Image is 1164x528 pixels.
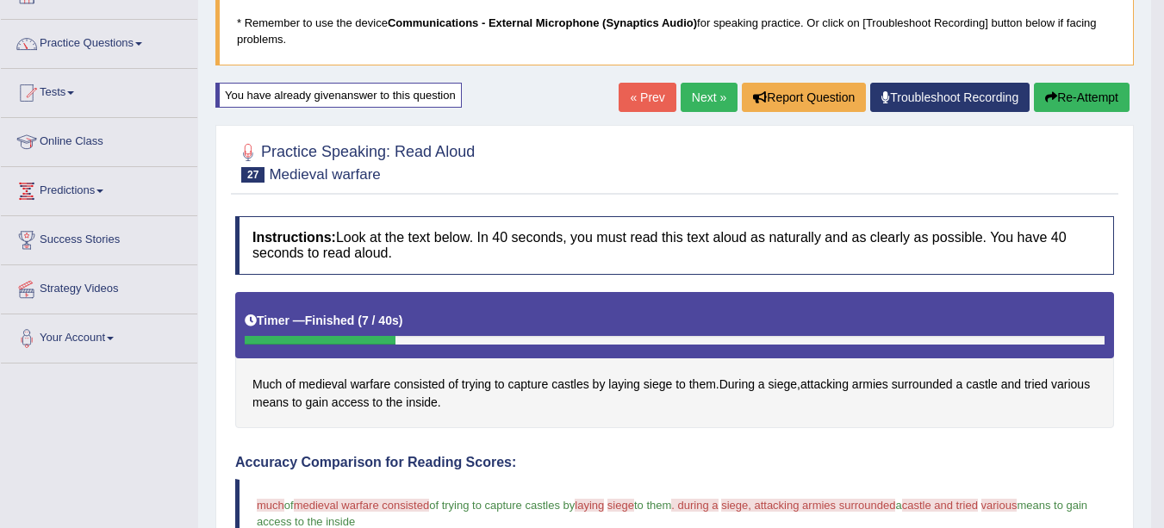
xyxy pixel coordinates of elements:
span: Click to see word definition [332,394,370,412]
span: Click to see word definition [675,376,686,394]
span: Click to see word definition [892,376,953,394]
span: Click to see word definition [372,394,383,412]
a: Tests [1,69,197,112]
span: much [257,499,284,512]
a: « Prev [619,83,675,112]
span: Click to see word definition [593,376,606,394]
span: Click to see word definition [1024,376,1048,394]
div: . , . [235,292,1114,429]
a: Next » [681,83,738,112]
a: Success Stories [1,216,197,259]
a: Predictions [1,167,197,210]
span: of [284,499,294,512]
span: to them [634,499,671,512]
a: Your Account [1,314,197,357]
h4: Look at the text below. In 40 seconds, you must read this text aloud as naturally and as clearly ... [235,216,1114,274]
span: Click to see word definition [495,376,505,394]
b: 7 / 40s [362,314,399,327]
span: Click to see word definition [508,376,549,394]
span: Click to see word definition [719,376,755,394]
span: Click to see word definition [448,376,458,394]
span: Click to see word definition [758,376,765,394]
b: ) [399,314,403,327]
a: Practice Questions [1,20,197,63]
span: Click to see word definition [462,376,491,394]
b: ( [358,314,362,327]
span: of trying to capture castles by [429,499,575,512]
h5: Timer — [245,314,402,327]
span: Click to see word definition [551,376,589,394]
span: Click to see word definition [292,394,302,412]
span: 27 [241,167,265,183]
span: Click to see word definition [306,394,328,412]
span: siege [607,499,634,512]
span: siege, attacking armies surrounded [721,499,895,512]
a: Strategy Videos [1,265,197,308]
small: Medieval warfare [269,166,380,183]
span: Click to see word definition [386,394,402,412]
span: various [981,499,1018,512]
span: Click to see word definition [769,376,797,394]
a: Troubleshoot Recording [870,83,1030,112]
span: Click to see word definition [1001,376,1021,394]
span: Click to see word definition [966,376,998,394]
span: castle and tried [902,499,978,512]
b: Finished [305,314,355,327]
span: Click to see word definition [644,376,672,394]
button: Report Question [742,83,866,112]
span: a [895,499,901,512]
span: Click to see word definition [852,376,888,394]
span: medieval warfare consisted [294,499,430,512]
span: Click to see word definition [689,376,716,394]
span: Click to see word definition [608,376,640,394]
span: Click to see word definition [285,376,296,394]
span: Click to see word definition [252,376,282,394]
h4: Accuracy Comparison for Reading Scores: [235,455,1114,470]
span: Click to see word definition [252,394,289,412]
span: Click to see word definition [299,376,347,394]
span: Click to see word definition [1051,376,1090,394]
span: . during a [671,499,718,512]
span: Click to see word definition [394,376,445,394]
span: Click to see word definition [351,376,391,394]
h2: Practice Speaking: Read Aloud [235,140,475,183]
b: Communications - External Microphone (Synaptics Audio) [388,16,697,29]
span: Click to see word definition [955,376,962,394]
span: Click to see word definition [406,394,438,412]
a: Online Class [1,118,197,161]
div: You have already given answer to this question [215,83,462,108]
button: Re-Attempt [1034,83,1130,112]
span: laying [575,499,604,512]
span: Click to see word definition [800,376,849,394]
b: Instructions: [252,230,336,245]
